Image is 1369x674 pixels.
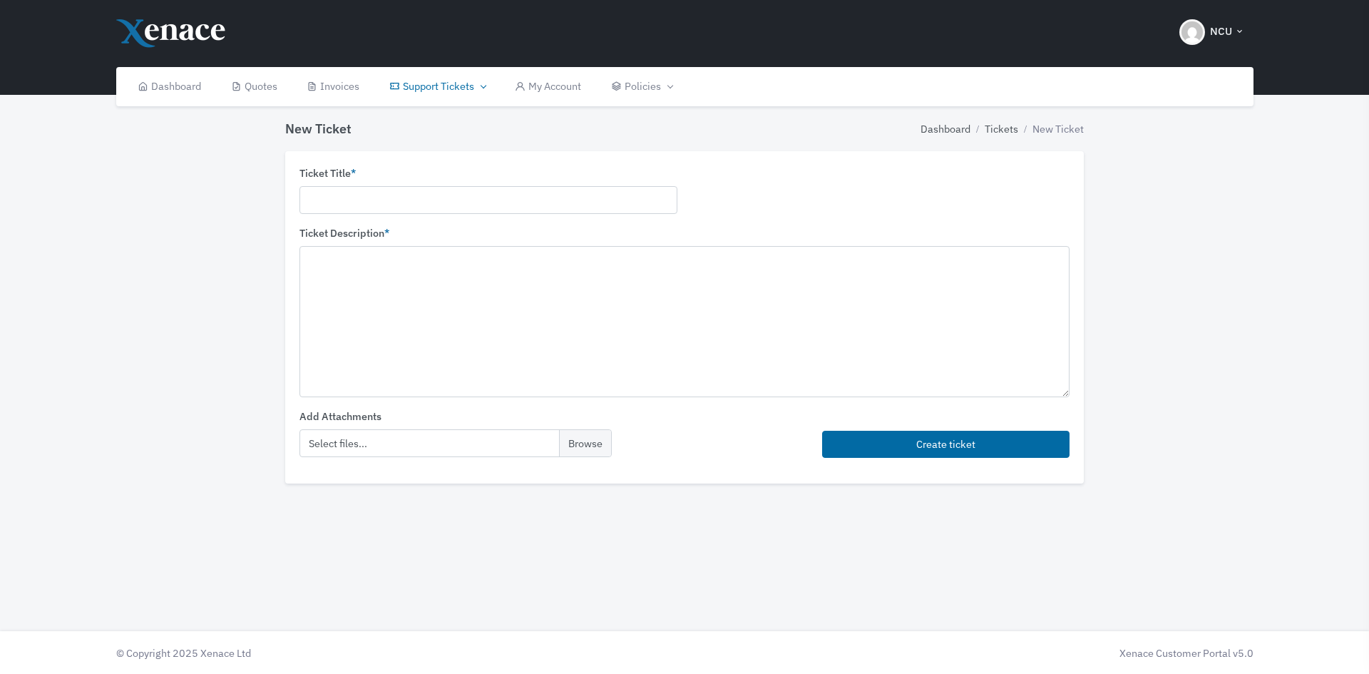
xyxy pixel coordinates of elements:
[1210,24,1232,40] span: NCU
[501,67,597,106] a: My Account
[292,67,375,106] a: Invoices
[921,121,970,137] a: Dashboard
[374,67,500,106] a: Support Tickets
[1179,19,1205,45] img: Header Avatar
[1171,7,1253,57] button: NCU
[285,121,352,137] h4: New Ticket
[216,67,292,106] a: Quotes
[1018,121,1084,137] li: New Ticket
[123,67,217,106] a: Dashboard
[299,409,381,424] label: Add Attachments
[985,121,1018,137] a: Tickets
[822,431,1070,459] button: Create ticket
[109,645,685,661] div: © Copyright 2025 Xenace Ltd
[299,225,389,241] label: Ticket Description
[692,645,1253,661] div: Xenace Customer Portal v5.0
[596,67,687,106] a: Policies
[299,165,356,181] label: Ticket Title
